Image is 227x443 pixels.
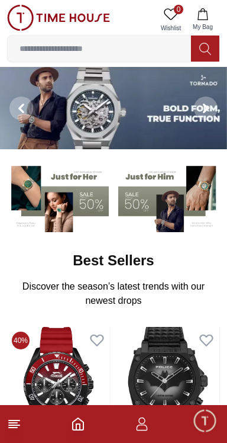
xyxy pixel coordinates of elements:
[7,5,110,31] img: ...
[192,408,218,434] div: Chat Widget
[73,251,154,270] h2: Best Sellers
[7,162,109,233] img: Women's Watches Banner
[118,162,220,233] img: Men's Watches Banner
[17,280,210,308] p: Discover the season’s latest trends with our newest drops
[174,5,183,14] span: 0
[156,5,186,35] a: 0Wishlist
[71,417,85,431] a: Home
[188,23,218,31] span: My Bag
[186,5,220,35] button: My Bag
[156,24,186,33] span: Wishlist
